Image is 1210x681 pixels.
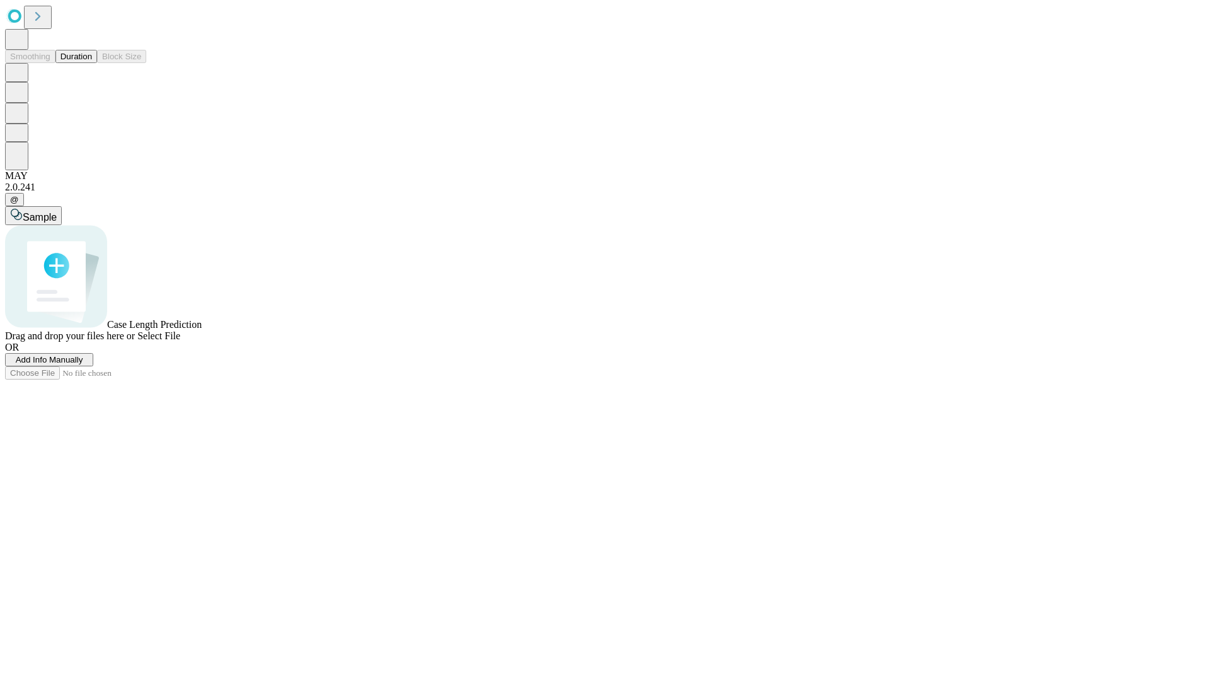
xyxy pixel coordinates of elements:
[23,212,57,223] span: Sample
[107,319,202,330] span: Case Length Prediction
[5,193,24,206] button: @
[137,330,180,341] span: Select File
[5,182,1205,193] div: 2.0.241
[5,330,135,341] span: Drag and drop your files here or
[5,353,93,366] button: Add Info Manually
[5,206,62,225] button: Sample
[16,355,83,364] span: Add Info Manually
[97,50,146,63] button: Block Size
[5,50,55,63] button: Smoothing
[5,342,19,352] span: OR
[10,195,19,204] span: @
[5,170,1205,182] div: MAY
[55,50,97,63] button: Duration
